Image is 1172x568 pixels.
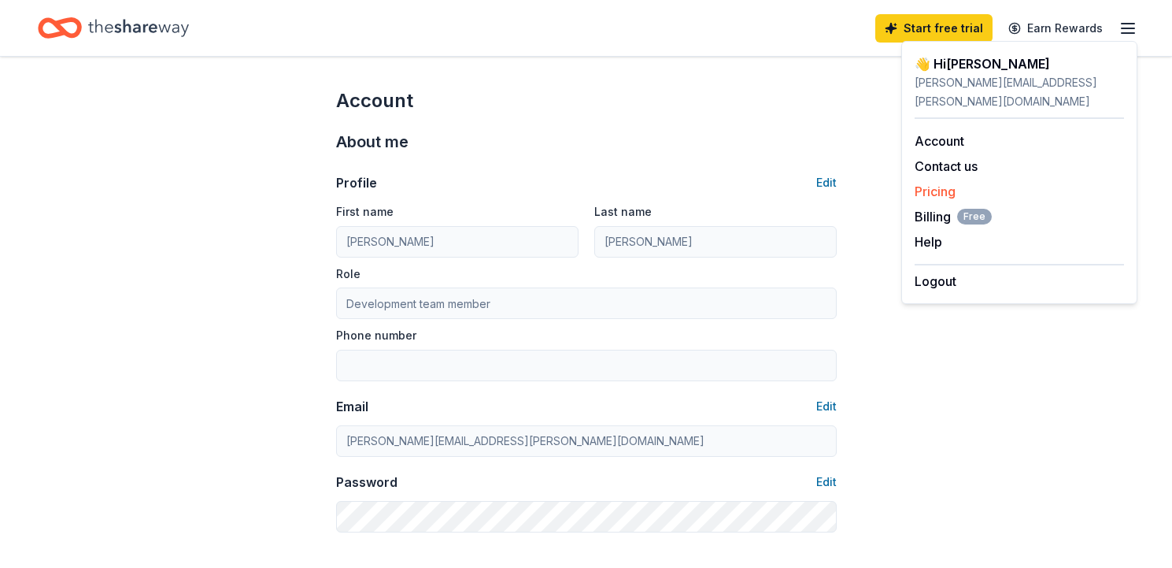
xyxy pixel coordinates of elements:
button: Help [915,232,942,251]
div: Password [336,473,397,492]
div: Email [336,397,368,416]
div: 👋 Hi [PERSON_NAME] [915,54,1124,73]
a: Earn Rewards [999,14,1112,43]
label: First name [336,204,394,220]
div: Account [336,88,837,113]
span: Free [957,209,992,225]
a: Pricing [915,184,956,199]
label: Last name [594,204,652,220]
label: Phone number [336,328,416,343]
a: Home [38,9,189,46]
div: About me [336,129,837,154]
button: Edit [816,397,837,416]
span: Billing [915,207,992,226]
a: Start free trial [875,14,993,43]
button: Edit [816,473,837,492]
button: Edit [816,173,837,192]
button: Logout [915,272,956,291]
button: BillingFree [915,207,992,226]
button: Contact us [915,157,978,176]
a: Account [915,133,964,149]
div: Profile [336,173,377,192]
div: [PERSON_NAME][EMAIL_ADDRESS][PERSON_NAME][DOMAIN_NAME] [915,73,1124,111]
label: Role [336,266,360,282]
